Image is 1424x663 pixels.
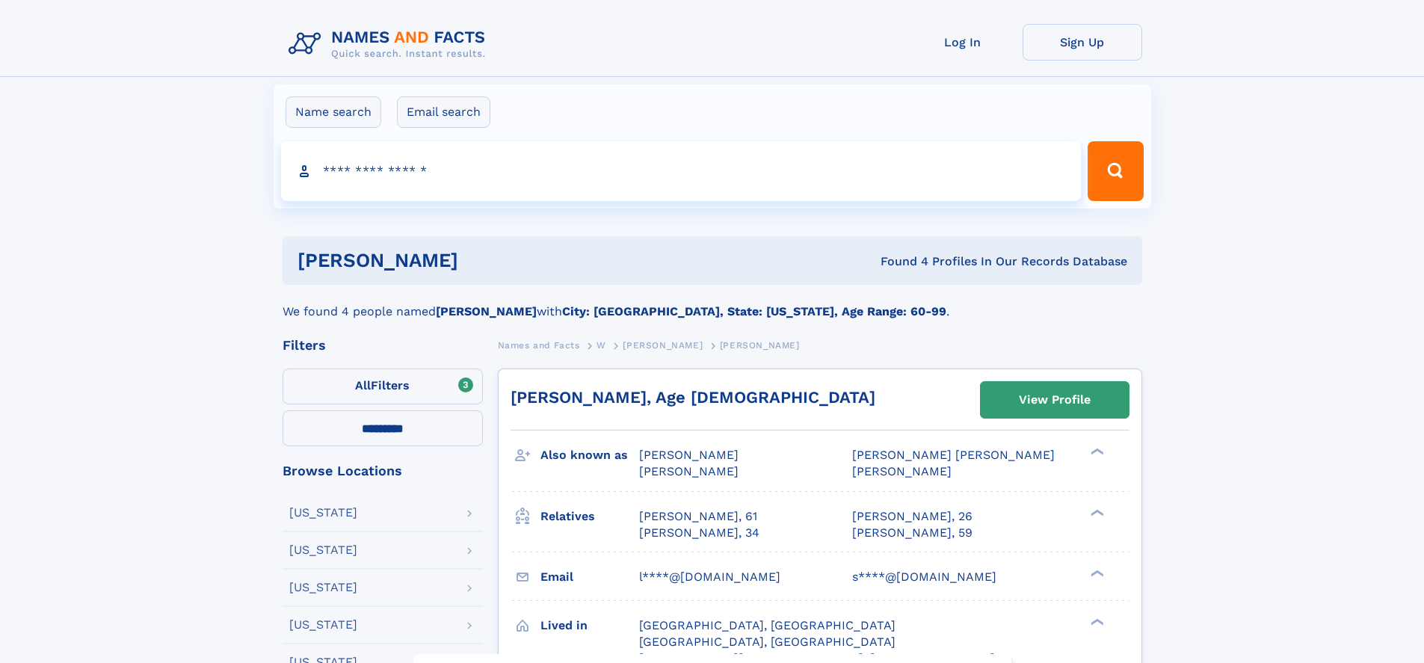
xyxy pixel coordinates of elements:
[639,525,759,541] a: [PERSON_NAME], 34
[639,618,896,632] span: [GEOGRAPHIC_DATA], [GEOGRAPHIC_DATA]
[355,378,371,392] span: All
[286,96,381,128] label: Name search
[639,464,739,478] span: [PERSON_NAME]
[540,442,639,468] h3: Also known as
[1088,141,1143,201] button: Search Button
[540,504,639,529] h3: Relatives
[289,507,357,519] div: [US_STATE]
[397,96,490,128] label: Email search
[981,382,1129,418] a: View Profile
[1087,447,1105,457] div: ❯
[289,544,357,556] div: [US_STATE]
[1023,24,1142,61] a: Sign Up
[289,582,357,593] div: [US_STATE]
[669,253,1127,270] div: Found 4 Profiles In Our Records Database
[852,464,952,478] span: [PERSON_NAME]
[562,304,946,318] b: City: [GEOGRAPHIC_DATA], State: [US_STATE], Age Range: 60-99
[283,285,1142,321] div: We found 4 people named with .
[597,340,606,351] span: W
[1019,383,1091,417] div: View Profile
[540,564,639,590] h3: Email
[283,368,483,404] label: Filters
[639,508,757,525] a: [PERSON_NAME], 61
[511,388,875,407] a: [PERSON_NAME], Age [DEMOGRAPHIC_DATA]
[498,336,580,354] a: Names and Facts
[540,613,639,638] h3: Lived in
[720,340,800,351] span: [PERSON_NAME]
[289,619,357,631] div: [US_STATE]
[1087,508,1105,517] div: ❯
[852,525,973,541] a: [PERSON_NAME], 59
[597,336,606,354] a: W
[1087,568,1105,578] div: ❯
[283,464,483,478] div: Browse Locations
[639,635,896,649] span: [GEOGRAPHIC_DATA], [GEOGRAPHIC_DATA]
[852,448,1055,462] span: [PERSON_NAME] [PERSON_NAME]
[639,448,739,462] span: [PERSON_NAME]
[623,336,703,354] a: [PERSON_NAME]
[283,24,498,64] img: Logo Names and Facts
[1087,617,1105,626] div: ❯
[298,251,670,270] h1: [PERSON_NAME]
[623,340,703,351] span: [PERSON_NAME]
[852,508,973,525] a: [PERSON_NAME], 26
[903,24,1023,61] a: Log In
[283,339,483,352] div: Filters
[281,141,1082,201] input: search input
[436,304,537,318] b: [PERSON_NAME]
